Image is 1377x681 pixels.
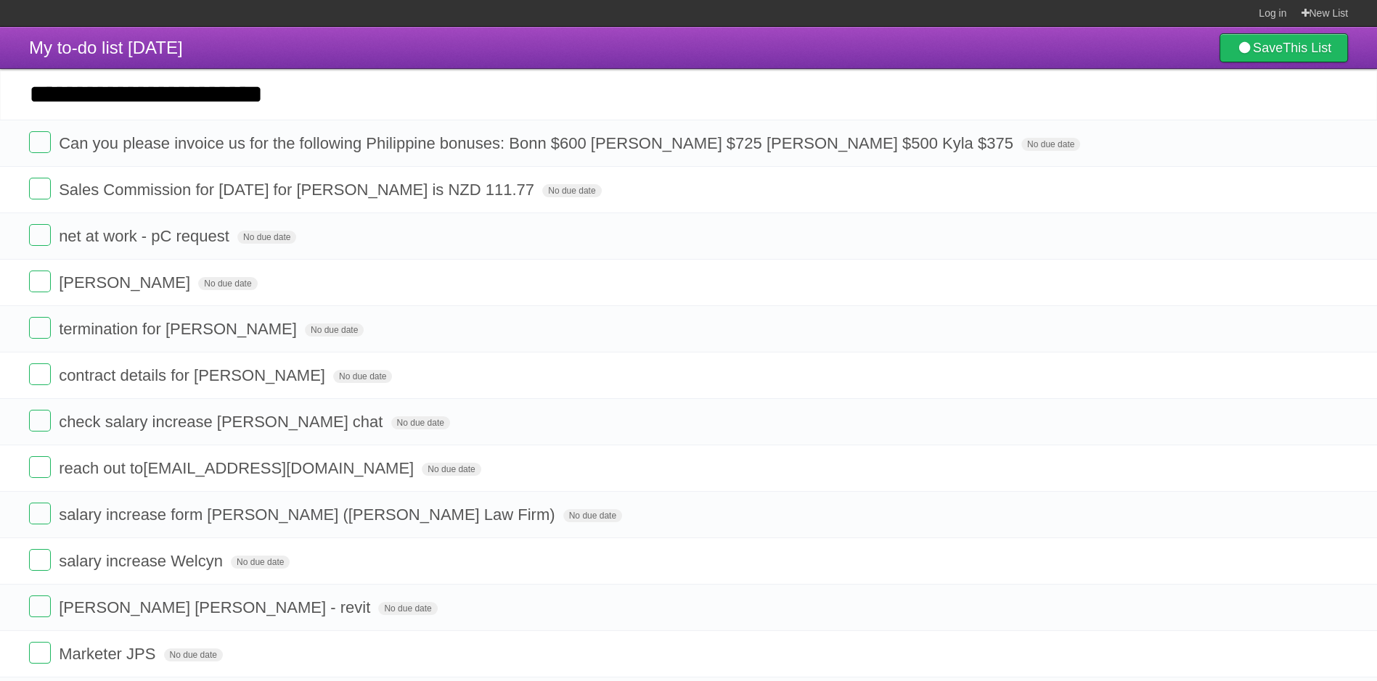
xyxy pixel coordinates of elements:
[29,271,51,292] label: Done
[59,181,538,199] span: Sales Commission for [DATE] for [PERSON_NAME] is NZD 111.77
[59,227,233,245] span: net at work - pC request
[59,598,374,616] span: [PERSON_NAME] [PERSON_NAME] - revit
[333,370,392,383] span: No due date
[59,366,329,384] span: contract details for [PERSON_NAME]
[59,320,301,338] span: termination for [PERSON_NAME]
[1283,41,1331,55] b: This List
[29,178,51,199] label: Done
[59,459,422,477] span: reach out to [EMAIL_ADDRESS][DOMAIN_NAME]
[29,642,51,664] label: Done
[231,556,290,569] span: No due date
[29,363,51,385] label: Done
[29,410,51,432] label: Done
[29,595,51,617] label: Done
[391,416,450,429] span: No due date
[59,273,194,292] span: [PERSON_NAME]
[59,552,226,570] span: salary increase Welcyn
[164,648,223,661] span: No due date
[29,224,51,246] label: Done
[29,456,51,478] label: Done
[29,131,51,153] label: Done
[542,184,601,197] span: No due date
[1021,138,1080,151] span: No due date
[59,134,1017,152] span: Can you please invoice us for the following Philippine bonuses: Bonn $600 [PERSON_NAME] $725 [PER...
[29,503,51,524] label: Done
[29,549,51,571] label: Done
[29,38,183,57] span: My to-do list [DATE]
[29,317,51,339] label: Done
[59,413,386,431] span: check salary increase [PERSON_NAME] chat
[198,277,257,290] span: No due date
[563,509,622,522] span: No due date
[422,463,481,476] span: No due date
[305,323,364,337] span: No due date
[59,645,159,663] span: Marketer JPS
[378,602,437,615] span: No due date
[59,505,558,524] span: salary increase form [PERSON_NAME] ([PERSON_NAME] Law Firm)
[1219,33,1348,62] a: SaveThis List
[237,231,296,244] span: No due date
